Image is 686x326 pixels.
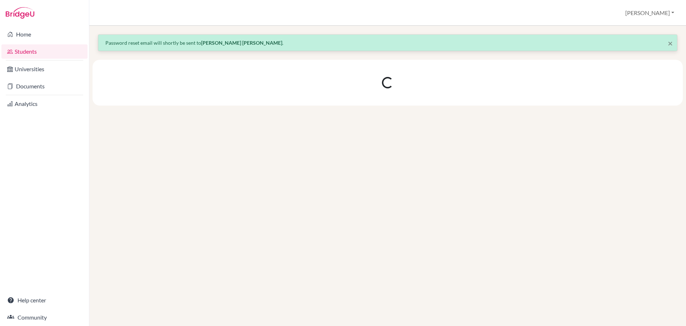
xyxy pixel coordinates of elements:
[668,39,673,48] button: Close
[1,310,88,325] a: Community
[6,7,34,19] img: Bridge-U
[668,38,673,48] span: ×
[1,97,88,111] a: Analytics
[1,27,88,42] a: Home
[201,40,282,46] strong: [PERSON_NAME] [PERSON_NAME]
[1,293,88,307] a: Help center
[1,79,88,93] a: Documents
[622,6,677,20] button: [PERSON_NAME]
[1,62,88,76] a: Universities
[1,44,88,59] a: Students
[105,39,670,47] p: Password reset email will shortly be sent to .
